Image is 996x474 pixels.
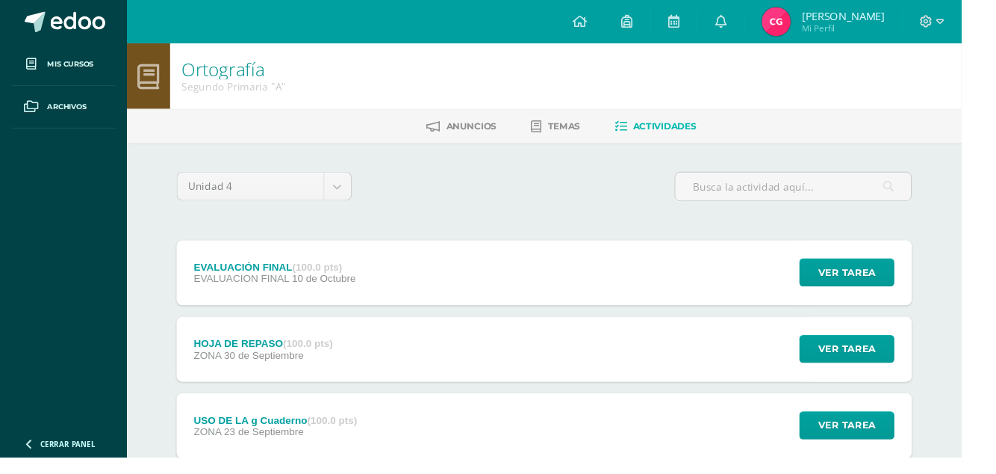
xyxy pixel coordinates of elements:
div: EVALUACIÓN FINAL [201,271,369,283]
span: Mis cursos [49,61,97,73]
span: Actividades [656,125,721,136]
span: Anuncios [462,125,514,136]
div: HOJA DE REPASO [201,350,345,362]
a: Temas [550,119,601,143]
a: Archivos [12,89,119,133]
a: Anuncios [442,119,514,143]
h1: Ortografía [188,61,296,82]
span: ZONA [201,441,229,453]
button: Ver tarea [828,268,927,297]
span: EVALUACION FINAL [201,283,299,295]
input: Busca la actividad aquí... [700,179,944,208]
span: Temas [567,125,601,136]
span: Ver tarea [847,427,907,455]
button: Ver tarea [828,347,927,376]
span: Unidad 4 [195,179,324,207]
span: 23 de Septiembre [232,441,315,453]
span: Archivos [49,105,90,117]
strong: (100.0 pts) [303,271,355,283]
span: Ver tarea [847,268,907,296]
a: Actividades [637,119,721,143]
div: Segundo Primaria 'A' [188,82,296,96]
a: Ortografía [188,59,274,84]
span: Ver tarea [847,348,907,375]
button: Ver tarea [828,426,927,455]
strong: (100.0 pts) [293,350,345,362]
div: USO DE LA g Cuaderno [201,429,370,441]
span: Mi Perfil [830,22,916,35]
span: [PERSON_NAME] [830,9,916,24]
img: cade0865447f67519f82b1ec6b4243dc.png [789,7,819,37]
span: Cerrar panel [42,455,99,465]
a: Mis cursos [12,45,119,89]
span: 30 de Septiembre [232,362,315,374]
span: ZONA [201,362,229,374]
a: Unidad 4 [184,179,364,207]
strong: (100.0 pts) [318,429,370,441]
span: 10 de Octubre [302,283,369,295]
